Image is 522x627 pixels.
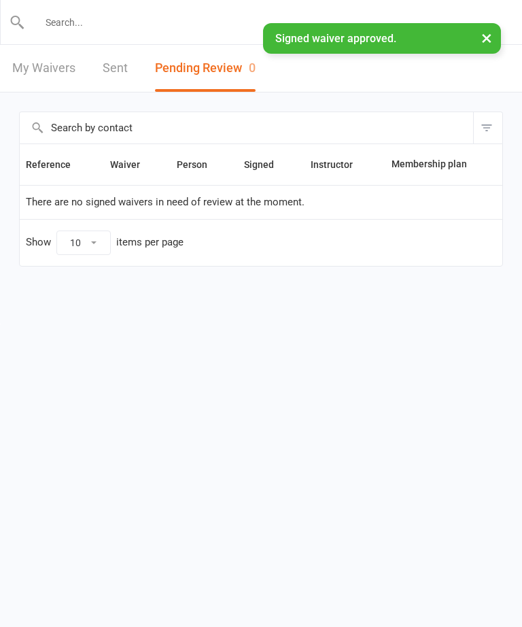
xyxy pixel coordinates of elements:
[26,159,86,170] span: Reference
[26,156,86,173] button: Reference
[20,185,502,219] td: There are no signed waivers in need of review at the moment.
[263,23,501,54] div: Signed waiver approved.
[177,159,222,170] span: Person
[155,45,256,92] button: Pending Review0
[26,231,184,255] div: Show
[311,159,368,170] span: Instructor
[116,237,184,248] div: items per page
[25,13,498,32] input: Search...
[474,23,499,52] button: ×
[385,144,488,185] th: Membership plan
[244,156,289,173] button: Signed
[244,159,289,170] span: Signed
[20,112,473,143] input: Search by contact
[12,45,75,92] a: My Waivers
[103,45,128,92] a: Sent
[249,61,256,75] span: 0
[110,156,155,173] button: Waiver
[110,159,155,170] span: Waiver
[311,156,368,173] button: Instructor
[177,156,222,173] button: Person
